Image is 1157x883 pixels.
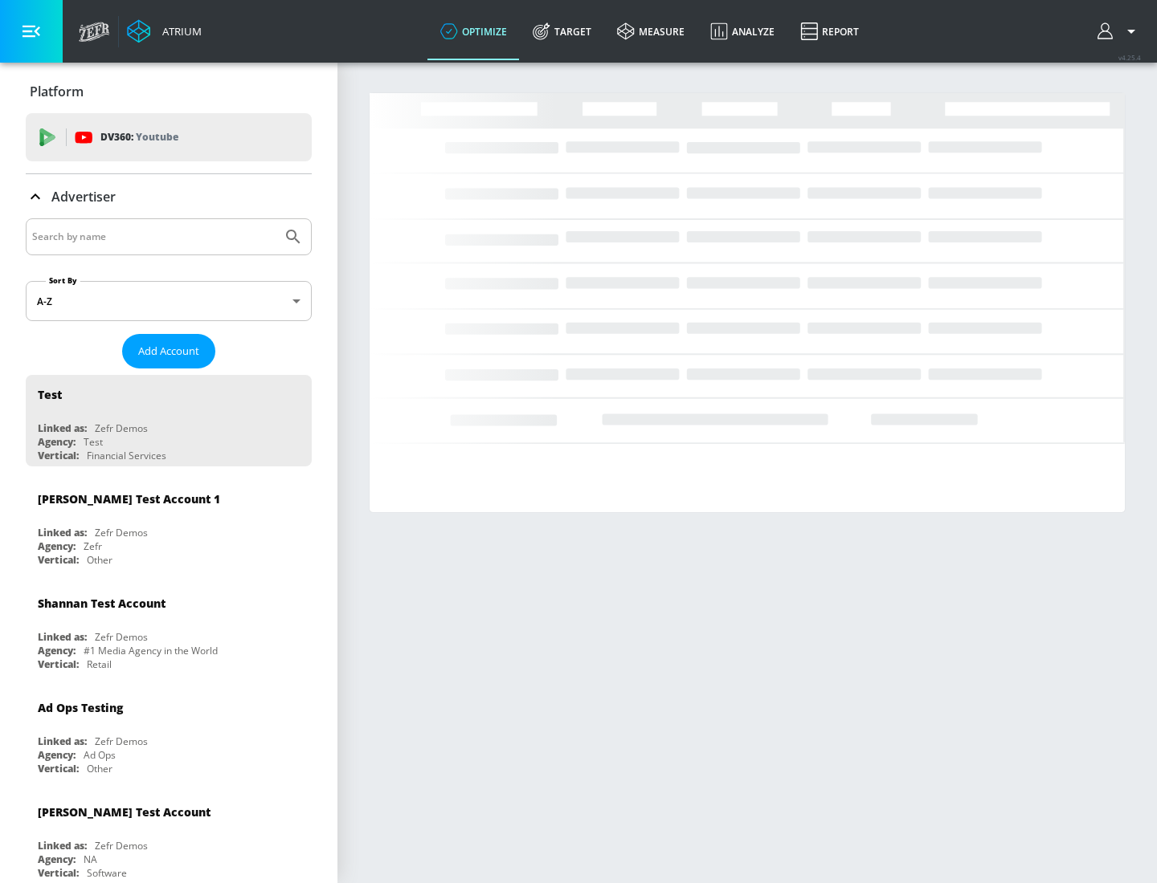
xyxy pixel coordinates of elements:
[38,630,87,644] div: Linked as:
[100,128,178,146] p: DV360:
[38,852,76,866] div: Agency:
[38,539,76,553] div: Agency:
[26,113,312,161] div: DV360: Youtube
[26,174,312,219] div: Advertiser
[95,421,148,435] div: Zefr Demos
[38,866,79,880] div: Vertical:
[95,526,148,539] div: Zefr Demos
[122,334,215,368] button: Add Account
[697,2,787,60] a: Analyze
[38,596,166,611] div: Shannan Test Account
[26,479,312,571] div: [PERSON_NAME] Test Account 1Linked as:Zefr DemosAgency:ZefrVertical:Other
[84,435,103,449] div: Test
[87,762,112,775] div: Other
[26,69,312,114] div: Platform
[38,839,87,852] div: Linked as:
[38,762,79,775] div: Vertical:
[38,449,79,462] div: Vertical:
[38,491,220,507] div: [PERSON_NAME] Test Account 1
[38,553,79,567] div: Vertical:
[87,449,166,462] div: Financial Services
[84,748,116,762] div: Ad Ops
[30,83,84,100] p: Platform
[87,866,127,880] div: Software
[26,584,312,675] div: Shannan Test AccountLinked as:Zefr DemosAgency:#1 Media Agency in the WorldVertical:Retail
[136,128,178,145] p: Youtube
[26,281,312,321] div: A-Z
[427,2,520,60] a: optimize
[87,657,112,671] div: Retail
[38,387,62,402] div: Test
[32,226,276,247] input: Search by name
[38,657,79,671] div: Vertical:
[38,435,76,449] div: Agency:
[138,342,199,360] span: Add Account
[95,734,148,748] div: Zefr Demos
[38,526,87,539] div: Linked as:
[787,2,872,60] a: Report
[51,188,116,205] p: Advertiser
[46,275,80,286] label: Sort By
[26,688,312,779] div: Ad Ops TestingLinked as:Zefr DemosAgency:Ad OpsVertical:Other
[26,375,312,466] div: TestLinked as:Zefr DemosAgency:TestVertical:Financial Services
[84,852,97,866] div: NA
[84,644,218,657] div: #1 Media Agency in the World
[38,804,211,820] div: [PERSON_NAME] Test Account
[520,2,604,60] a: Target
[84,539,102,553] div: Zefr
[87,553,112,567] div: Other
[95,839,148,852] div: Zefr Demos
[38,748,76,762] div: Agency:
[1118,53,1141,62] span: v 4.25.4
[604,2,697,60] a: measure
[156,24,202,39] div: Atrium
[95,630,148,644] div: Zefr Demos
[38,644,76,657] div: Agency:
[38,734,87,748] div: Linked as:
[38,421,87,435] div: Linked as:
[38,700,123,715] div: Ad Ops Testing
[127,19,202,43] a: Atrium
